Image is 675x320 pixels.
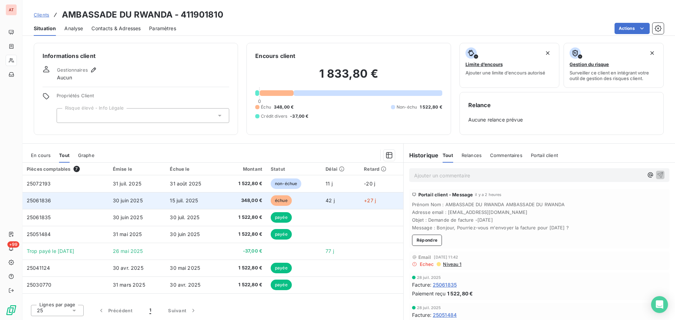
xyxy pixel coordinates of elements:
[271,229,292,240] span: payée
[417,306,441,310] span: 28 juil. 2025
[170,197,198,203] span: 15 juil. 2025
[397,104,417,110] span: Non-échu
[364,181,375,187] span: -20 j
[255,67,442,88] h2: 1 833,80 €
[170,214,199,220] span: 30 juil. 2025
[418,192,473,197] span: Portail client - Message
[160,303,205,318] button: Suivant
[570,61,609,67] span: Gestion du risque
[226,248,262,255] span: -37,00 €
[57,67,88,73] span: Gestionnaires
[290,113,308,119] span: -37,00 €
[57,93,229,103] span: Propriétés Client
[271,280,292,290] span: payée
[326,181,333,187] span: 11 j
[255,52,295,60] h6: Encours client
[113,197,143,203] span: 30 juin 2025
[417,275,441,280] span: 28 juil. 2025
[27,181,51,187] span: 25072193
[412,235,442,246] button: Répondre
[63,112,68,119] input: Ajouter une valeur
[34,11,49,18] a: Clients
[274,104,294,110] span: 348,00 €
[170,181,201,187] span: 31 août 2025
[433,281,457,288] span: 25061835
[73,166,80,172] span: 7
[418,254,431,260] span: Email
[420,261,434,267] span: Echec
[34,12,49,18] span: Clients
[326,197,335,203] span: 42 j
[447,290,473,297] span: 1 522,80 €
[226,180,262,187] span: 1 522,80 €
[6,4,17,15] div: AT
[113,265,143,271] span: 30 avr. 2025
[89,303,141,318] button: Précédent
[43,52,229,60] h6: Informations client
[113,248,143,254] span: 26 mai 2025
[91,25,141,32] span: Contacts & Adresses
[261,104,271,110] span: Échu
[27,282,51,288] span: 25030770
[149,25,176,32] span: Paramètres
[459,43,560,88] button: Limite d’encoursAjouter une limite d’encours autorisé
[412,217,667,223] span: Objet : Demande de facture -[DATE]
[113,231,142,237] span: 31 mai 2025
[364,197,376,203] span: +27 j
[34,25,56,32] span: Situation
[57,74,72,81] span: Aucun
[6,305,17,316] img: Logo LeanPay
[490,152,522,158] span: Commentaires
[27,197,51,203] span: 25061836
[412,225,667,230] span: Message : Bonjour, Pourriez-vous m'envoyer la facture pour [DATE] ?
[271,263,292,273] span: payée
[651,296,668,313] div: Open Intercom Messenger
[113,181,141,187] span: 31 juil. 2025
[465,61,503,67] span: Limite d’encours
[271,195,292,206] span: échue
[420,104,442,110] span: 1 522,80 €
[271,178,301,189] span: non-échue
[468,116,655,123] span: Aucune relance prévue
[226,281,262,288] span: 1 522,80 €
[113,214,143,220] span: 30 juin 2025
[261,113,287,119] span: Crédit divers
[78,152,95,158] span: Graphe
[434,255,458,259] span: [DATE] 11:42
[37,307,43,314] span: 25
[226,197,262,204] span: 348,00 €
[31,152,51,158] span: En cours
[170,231,200,237] span: 30 juin 2025
[170,265,200,271] span: 30 mai 2025
[404,151,439,159] h6: Historique
[226,166,262,172] div: Montant
[412,209,667,215] span: Adresse email : [EMAIL_ADDRESS][DOMAIN_NAME]
[271,166,317,172] div: Statut
[564,43,664,88] button: Gestion du risqueSurveiller ce client en intégrant votre outil de gestion des risques client.
[170,282,200,288] span: 30 avr. 2025
[226,231,262,238] span: 1 522,80 €
[258,98,261,104] span: 0
[170,166,217,172] div: Échue le
[615,23,650,34] button: Actions
[149,307,151,314] span: 1
[62,8,223,21] h3: AMBASSADE DU RWANDA - 411901810
[113,282,145,288] span: 31 mars 2025
[27,231,51,237] span: 25051484
[570,70,658,81] span: Surveiller ce client en intégrant votre outil de gestion des risques client.
[27,166,104,172] div: Pièces comptables
[475,192,501,197] span: il y a 2 heures
[271,212,292,223] span: payée
[27,248,74,254] span: Trop payé le [DATE]
[531,152,558,158] span: Portail client
[64,25,83,32] span: Analyse
[326,166,355,172] div: Délai
[226,265,262,272] span: 1 522,80 €
[443,152,453,158] span: Tout
[59,152,70,158] span: Tout
[141,303,160,318] button: 1
[412,290,446,297] span: Paiement reçu
[326,248,334,254] span: 77 j
[433,311,457,319] span: 25051484
[442,261,461,267] span: Niveau 1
